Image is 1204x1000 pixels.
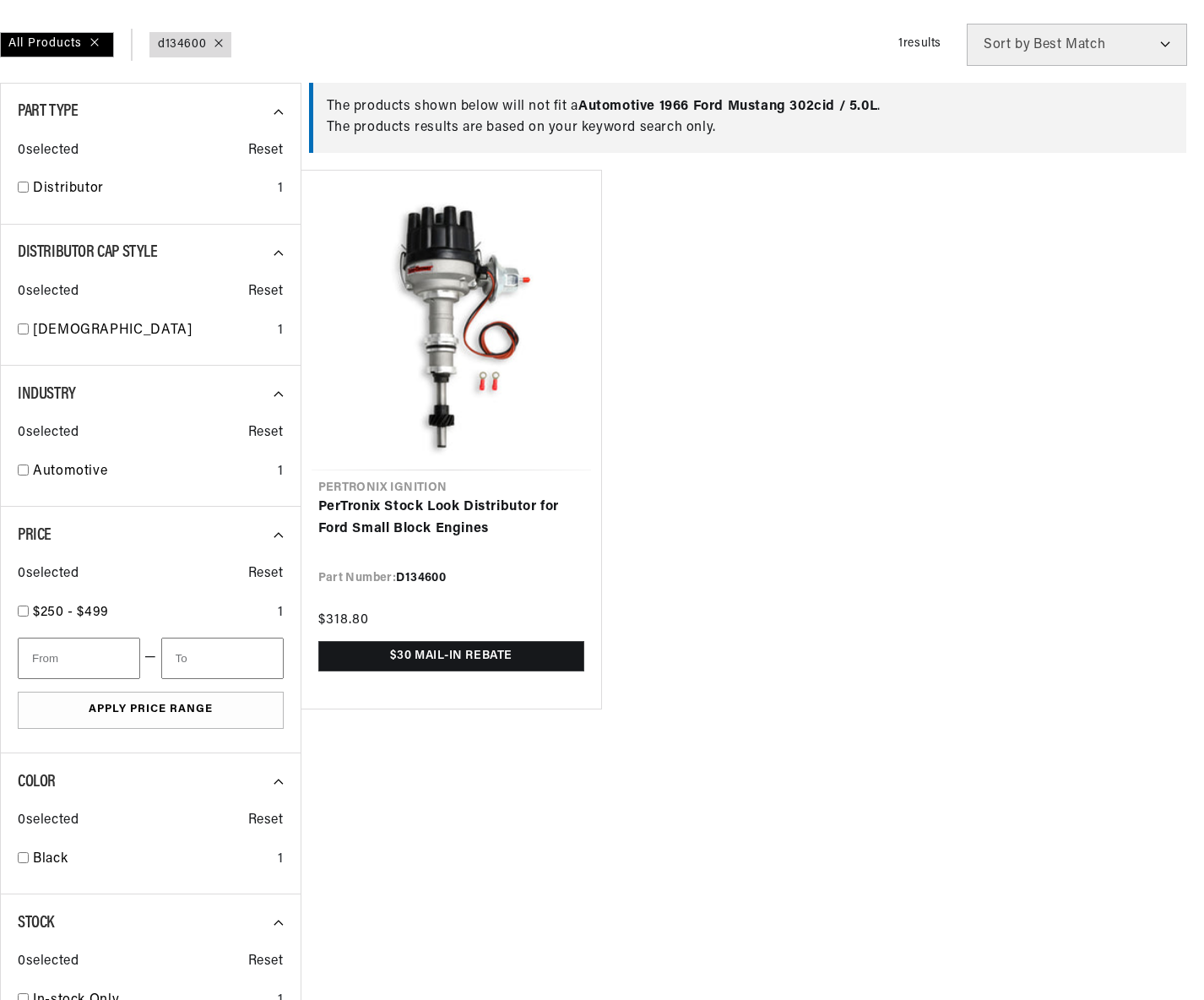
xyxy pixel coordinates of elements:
span: — [144,647,157,669]
span: Stock [18,915,54,932]
span: Part Type [18,103,78,120]
span: $250 - $499 [33,606,109,619]
span: Sort by [984,38,1030,52]
span: Reset [248,140,284,162]
span: 0 selected [18,951,79,973]
div: The products shown below will not fit a . The products results are based on your keyword search o... [327,96,1174,139]
span: Reset [248,810,284,832]
span: 1 results [898,37,941,50]
div: 1 [278,461,284,483]
div: 1 [278,849,284,871]
div: 1 [278,602,284,624]
a: d134600 [158,35,206,54]
span: 0 selected [18,281,79,303]
span: Reset [248,563,284,585]
span: Industry [18,386,76,403]
a: [DEMOGRAPHIC_DATA] [33,320,271,342]
div: 1 [278,178,284,200]
button: Apply Price Range [18,692,284,730]
a: Distributor [33,178,271,200]
span: Automotive 1966 Ford Mustang 302cid / 5.0L [578,100,877,113]
div: 1 [278,320,284,342]
span: 0 selected [18,563,79,585]
input: From [18,638,140,679]
span: 0 selected [18,810,79,832]
span: Distributor Cap Style [18,244,158,261]
span: Reset [248,281,284,303]
span: Price [18,527,52,544]
a: Automotive [33,461,271,483]
span: 0 selected [18,140,79,162]
input: To [161,638,284,679]
a: PerTronix Stock Look Distributor for Ford Small Block Engines [318,497,585,540]
span: Reset [248,951,284,973]
a: Black [33,849,271,871]
span: 0 selected [18,422,79,444]
span: Color [18,774,56,791]
span: Reset [248,422,284,444]
select: Sort by [967,24,1187,66]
